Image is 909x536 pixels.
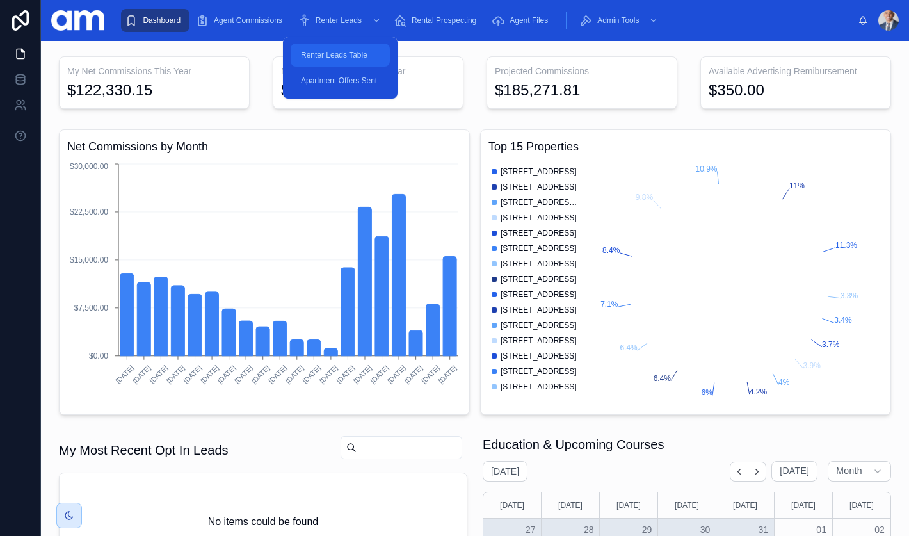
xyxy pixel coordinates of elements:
div: chart [67,161,462,407]
div: scrollable content [115,6,858,35]
text: [DATE] [335,364,356,385]
a: Agent Commissions [192,9,291,32]
text: [DATE] [250,364,271,385]
a: Rental Prospecting [390,9,485,32]
div: chart [488,161,883,407]
tspan: 3.4% [834,316,852,325]
text: [DATE] [386,364,407,385]
tspan: $0.00 [89,352,108,361]
tspan: $22,500.00 [70,207,108,216]
tspan: 3.7% [822,340,840,349]
span: [STREET_ADDRESS] [501,366,577,377]
span: [STREET_ADDRESS] [501,243,577,254]
span: Agent Files [510,15,548,26]
text: [DATE] [182,364,203,385]
tspan: 3.3% [841,291,858,300]
span: [DATE] [780,466,809,477]
button: [DATE] [771,461,817,482]
text: [DATE] [301,364,322,385]
button: Next [748,462,766,482]
a: Admin Tools [575,9,664,32]
tspan: 6.4% [620,343,638,352]
span: [STREET_ADDRESS] [501,382,577,392]
span: [STREET_ADDRESS] [501,289,577,300]
tspan: 3.9% [803,361,821,370]
span: [STREET_ADDRESS] [501,166,577,177]
span: Month [836,466,862,477]
text: [DATE] [369,364,390,385]
h3: Projected Commissions [495,65,669,77]
button: Month [828,461,891,482]
span: [STREET_ADDRESS] [501,213,577,223]
h2: No items could be found [208,514,319,530]
text: [DATE] [131,364,152,385]
h3: Top 15 Properties [488,138,883,156]
span: [STREET_ADDRESS] [501,274,577,284]
span: Apartment Offers Sent [301,76,377,86]
button: Back [730,462,748,482]
tspan: $7,500.00 [74,304,109,313]
h3: Net Commissions by Month [67,138,462,156]
h1: Education & Upcoming Courses [483,435,664,453]
div: [DATE] [485,492,539,518]
text: [DATE] [199,364,220,385]
text: [DATE] [352,364,373,385]
span: Rental Prospecting [412,15,476,26]
tspan: 10.9% [696,165,718,174]
tspan: 4% [778,378,790,387]
span: [STREET_ADDRESS] [501,259,577,269]
a: Dashboard [121,9,189,32]
a: Renter Leads Table [291,44,390,67]
a: Agent Files [488,9,557,32]
span: Renter Leads Table [301,50,367,60]
div: [DATE] [776,492,830,518]
span: Dashboard [143,15,181,26]
text: [DATE] [114,364,135,385]
span: [STREET_ADDRESS] [501,336,577,346]
text: [DATE] [403,364,424,385]
text: [DATE] [216,364,237,385]
div: [DATE] [543,492,597,518]
tspan: 6% [702,388,713,397]
tspan: 9.8% [636,193,654,202]
div: $105,573.27 [281,80,366,101]
span: [STREET_ADDRESS] [501,182,577,192]
h3: My Net Commissions Last Year [281,65,455,77]
text: [DATE] [165,364,186,385]
div: [DATE] [718,492,772,518]
text: [DATE] [267,364,288,385]
span: [STREET_ADDRESS] [501,228,577,238]
div: $185,271.81 [495,80,580,101]
div: $350.00 [709,80,764,101]
a: Renter Leads [294,9,387,32]
tspan: 8.4% [602,246,620,255]
tspan: $30,000.00 [70,162,108,171]
tspan: 11.3% [835,241,857,250]
h3: My Net Commissions This Year [67,65,241,77]
tspan: 11% [789,181,805,190]
tspan: $15,000.00 [70,256,108,264]
div: [DATE] [660,492,714,518]
tspan: 6.4% [654,374,672,383]
text: [DATE] [437,364,458,385]
div: [DATE] [602,492,656,518]
span: [STREET_ADDRESS] [501,351,577,361]
text: [DATE] [420,364,441,385]
span: Agent Commissions [214,15,282,26]
tspan: 7.1% [600,300,618,309]
text: [DATE] [318,364,339,385]
text: [DATE] [148,364,169,385]
h3: Available Advertising Remibursement [709,65,883,77]
span: Renter Leads [316,15,362,26]
text: [DATE] [284,364,305,385]
span: [STREET_ADDRESS][PERSON_NAME] [501,197,577,207]
span: [STREET_ADDRESS] [501,320,577,330]
text: [DATE] [233,364,254,385]
img: App logo [51,10,104,31]
div: [DATE] [835,492,889,518]
h2: [DATE] [491,465,519,478]
span: Admin Tools [597,15,639,26]
div: $122,330.15 [67,80,152,101]
a: Apartment Offers Sent [291,69,390,92]
h1: My Most Recent Opt In Leads [59,441,229,459]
